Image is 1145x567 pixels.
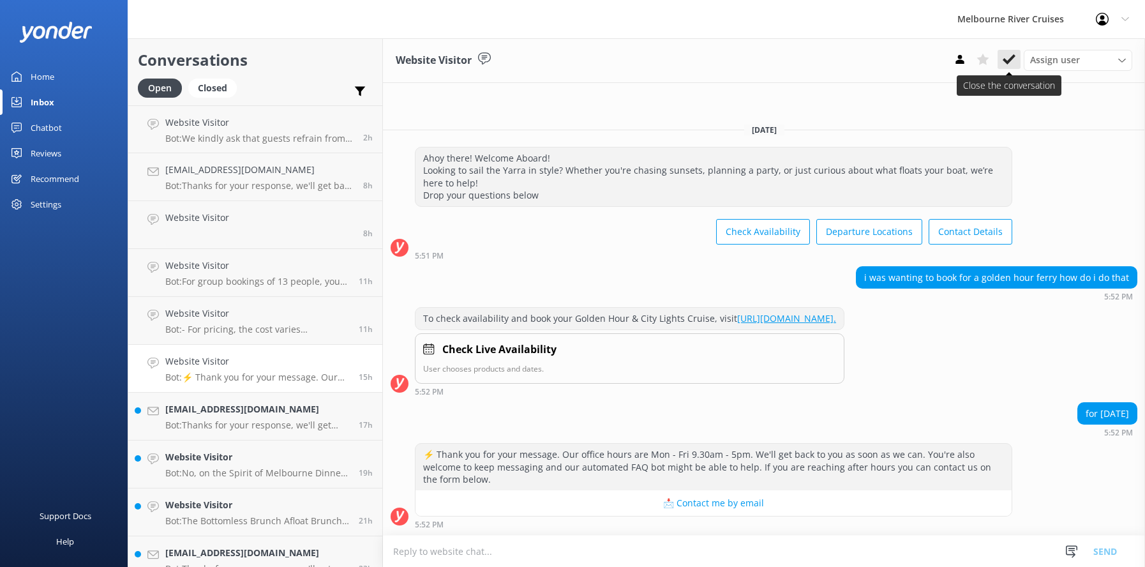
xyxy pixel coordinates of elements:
h4: Website Visitor [165,211,229,225]
a: Website VisitorBot:For group bookings of 13 people, you can contact the team at [PHONE_NUMBER] or... [128,249,382,297]
div: Help [56,529,74,554]
div: Inbox [31,89,54,115]
span: Sep 01 2025 12:52am (UTC +10:00) Australia/Sydney [363,228,373,239]
a: Website VisitorBot:⚡ Thank you for your message. Our office hours are Mon - Fri 9.30am - 5pm. We'... [128,345,382,393]
span: Aug 31 2025 03:55pm (UTC +10:00) Australia/Sydney [359,420,373,430]
span: Aug 31 2025 11:49am (UTC +10:00) Australia/Sydney [359,515,373,526]
a: Website VisitorBot:We kindly ask that guests refrain from bringing their own food and drinks on o... [128,105,382,153]
p: Bot: No, on the Spirit of Melbourne Dinner Cruise, a selection of drinks is included throughout t... [165,467,349,479]
span: Aug 31 2025 05:52pm (UTC +10:00) Australia/Sydney [359,372,373,382]
p: Bot: Thanks for your response, we'll get back to you as soon as we can during opening hours. [165,420,349,431]
button: Check Availability [716,219,810,245]
p: User chooses products and dates. [423,363,836,375]
span: Sep 01 2025 07:10am (UTC +10:00) Australia/Sydney [363,132,373,143]
button: 📩 Contact me by email [415,490,1012,516]
h4: Website Visitor [165,354,349,368]
div: Aug 31 2025 05:52pm (UTC +10:00) Australia/Sydney [1077,428,1137,437]
img: yonder-white-logo.png [19,22,93,43]
a: Website VisitorBot:The Bottomless Brunch Afloat Brunch Cruise operates every [DATE]. To check ava... [128,488,382,536]
h4: Website Visitor [165,450,349,464]
div: ⚡ Thank you for your message. Our office hours are Mon - Fri 9.30am - 5pm. We'll get back to you ... [415,444,1012,490]
div: Recommend [31,166,79,192]
h4: Website Visitor [165,306,349,321]
a: [EMAIL_ADDRESS][DOMAIN_NAME]Bot:Thanks for your response, we'll get back to you as soon as we can... [128,153,382,201]
strong: 5:52 PM [1104,293,1133,301]
strong: 5:52 PM [415,388,444,396]
div: Aug 31 2025 05:52pm (UTC +10:00) Australia/Sydney [856,292,1137,301]
div: Aug 31 2025 05:52pm (UTC +10:00) Australia/Sydney [415,387,844,396]
h4: Website Visitor [165,259,349,273]
div: Reviews [31,140,61,166]
span: Aug 31 2025 10:32pm (UTC +10:00) Australia/Sydney [359,276,373,287]
strong: 5:52 PM [1104,429,1133,437]
p: Bot: We kindly ask that guests refrain from bringing their own food and drinks on our cruises, in... [165,133,354,144]
h4: Check Live Availability [442,342,557,358]
h4: [EMAIL_ADDRESS][DOMAIN_NAME] [165,402,349,416]
div: i was wanting to book for a golden hour ferry how do i do that [857,267,1137,289]
h4: [EMAIL_ADDRESS][DOMAIN_NAME] [165,163,354,177]
div: Closed [188,79,237,98]
div: Ahoy there! Welcome Aboard! Looking to sail the Yarra in style? Whether you're chasing sunsets, p... [415,147,1012,206]
span: Assign user [1030,53,1080,67]
div: Support Docs [40,503,91,529]
div: Home [31,64,54,89]
h4: Website Visitor [165,498,349,512]
div: for [DATE] [1078,403,1137,425]
a: [URL][DOMAIN_NAME]. [737,312,836,324]
a: [EMAIL_ADDRESS][DOMAIN_NAME]Bot:Thanks for your response, we'll get back to you as soon as we can... [128,393,382,441]
a: Website VisitorBot:- For pricing, the cost varies depending on the type of cruise. For example, t... [128,297,382,345]
div: Aug 31 2025 05:51pm (UTC +10:00) Australia/Sydney [415,251,1012,260]
p: Bot: - For pricing, the cost varies depending on the type of cruise. For example, the Spirit of M... [165,324,349,335]
button: Departure Locations [816,219,922,245]
strong: 5:52 PM [415,521,444,529]
h3: Website Visitor [396,52,472,69]
h2: Conversations [138,48,373,72]
a: Website VisitorBot:No, on the Spirit of Melbourne Dinner Cruise, a selection of drinks is include... [128,441,382,488]
a: Closed [188,80,243,94]
div: Aug 31 2025 05:52pm (UTC +10:00) Australia/Sydney [415,520,1012,529]
span: Aug 31 2025 10:14pm (UTC +10:00) Australia/Sydney [359,324,373,335]
div: Open [138,79,182,98]
a: Open [138,80,188,94]
p: Bot: The Bottomless Brunch Afloat Brunch Cruise operates every [DATE]. To check availability and ... [165,515,349,527]
span: [DATE] [744,125,784,135]
a: Website Visitor8h [128,201,382,249]
button: Contact Details [929,219,1012,245]
strong: 5:51 PM [415,252,444,260]
p: Bot: ⚡ Thank you for your message. Our office hours are Mon - Fri 9.30am - 5pm. We'll get back to... [165,372,349,383]
p: Bot: For group bookings of 13 people, you can contact the team at [PHONE_NUMBER] or email [EMAIL_... [165,276,349,287]
span: Aug 31 2025 02:26pm (UTC +10:00) Australia/Sydney [359,467,373,478]
div: Assign User [1024,50,1132,70]
div: Settings [31,192,61,217]
span: Sep 01 2025 01:22am (UTC +10:00) Australia/Sydney [363,180,373,191]
p: Bot: Thanks for your response, we'll get back to you as soon as we can during opening hours. [165,180,354,192]
h4: Website Visitor [165,116,354,130]
div: Chatbot [31,115,62,140]
div: To check availability and book your Golden Hour & City Lights Cruise, visit [415,308,844,329]
h4: [EMAIL_ADDRESS][DOMAIN_NAME] [165,546,349,560]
